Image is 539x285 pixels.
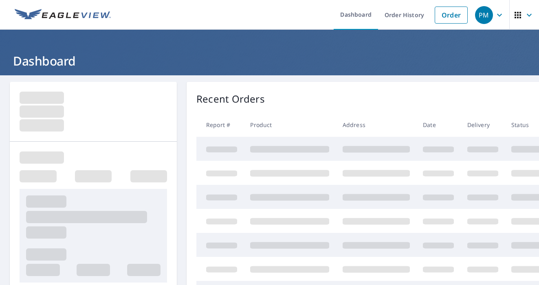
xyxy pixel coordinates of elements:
[196,92,265,106] p: Recent Orders
[336,113,416,137] th: Address
[416,113,460,137] th: Date
[196,113,244,137] th: Report #
[435,7,468,24] a: Order
[461,113,505,137] th: Delivery
[10,53,529,69] h1: Dashboard
[244,113,336,137] th: Product
[475,6,493,24] div: PM
[15,9,111,21] img: EV Logo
